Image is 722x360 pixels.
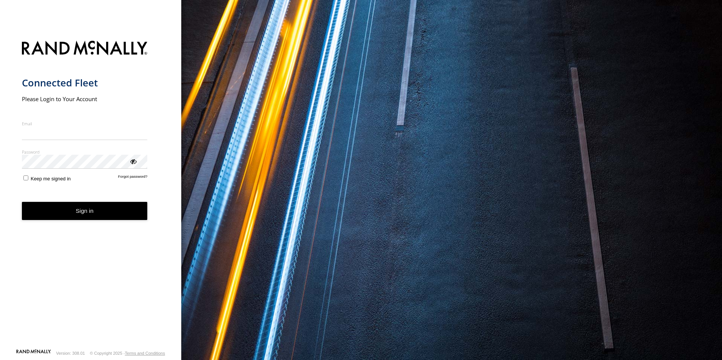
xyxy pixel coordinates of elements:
[31,176,71,182] span: Keep me signed in
[22,39,148,58] img: Rand McNally
[22,95,148,103] h2: Please Login to Your Account
[22,77,148,89] h1: Connected Fleet
[118,174,148,182] a: Forgot password?
[56,351,85,355] div: Version: 308.01
[22,149,148,155] label: Password
[16,349,51,357] a: Visit our Website
[22,36,160,349] form: main
[129,157,137,165] div: ViewPassword
[22,202,148,220] button: Sign in
[22,121,148,126] label: Email
[90,351,165,355] div: © Copyright 2025 -
[23,175,28,180] input: Keep me signed in
[125,351,165,355] a: Terms and Conditions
